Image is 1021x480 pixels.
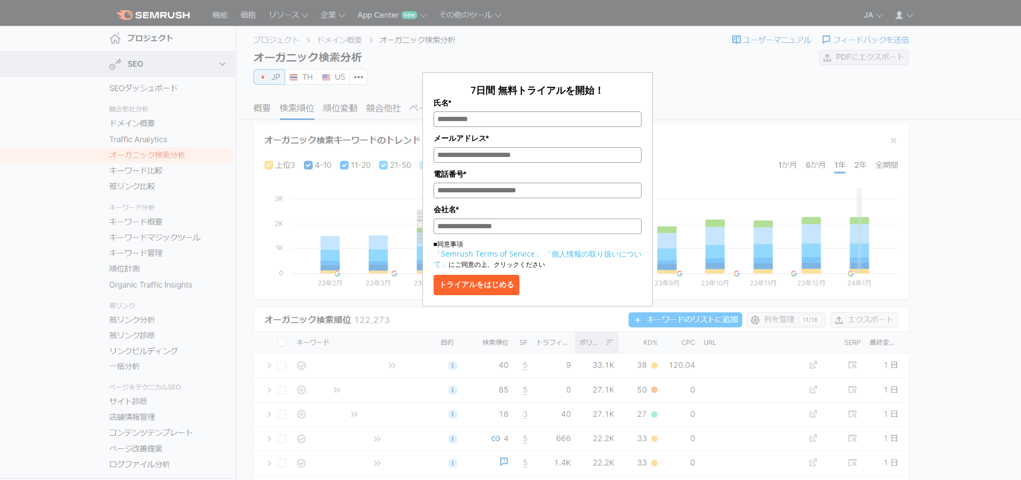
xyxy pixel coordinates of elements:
[434,168,642,180] label: 電話番号*
[434,132,642,144] label: メールアドレス*
[471,84,604,96] span: 7日間 無料トライアルを開始！
[434,249,642,269] a: 「個人情報の取り扱いについて」
[434,249,542,259] a: 「Semrush Terms of Service」
[434,275,519,295] button: トライアルをはじめる
[434,239,642,269] p: ■同意事項 にご同意の上、クリックください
